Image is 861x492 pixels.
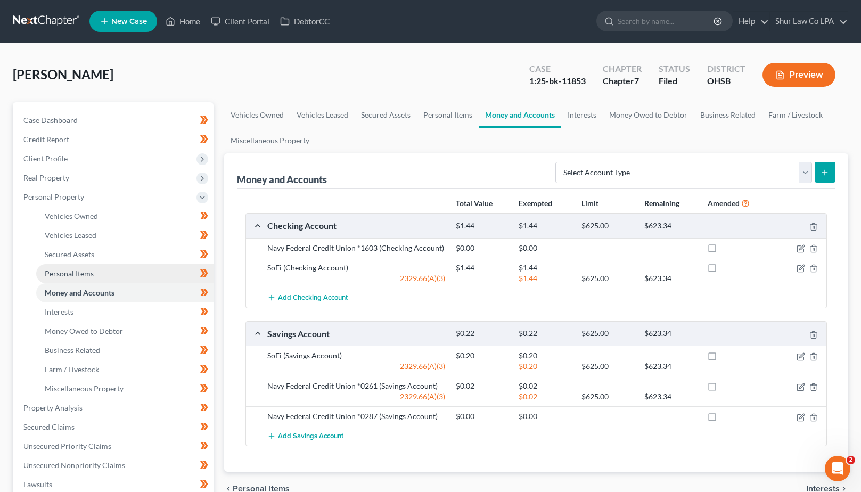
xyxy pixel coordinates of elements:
[36,264,214,283] a: Personal Items
[262,361,450,372] div: 2329.66(A)(3)
[479,102,561,128] a: Money and Accounts
[262,350,450,361] div: SoFi (Savings Account)
[45,384,124,393] span: Miscellaneous Property
[450,329,513,339] div: $0.22
[513,381,576,391] div: $0.02
[513,411,576,422] div: $0.00
[36,302,214,322] a: Interests
[45,250,94,259] span: Secured Assets
[15,417,214,437] a: Secured Claims
[45,365,99,374] span: Farm / Livestock
[267,426,343,446] button: Add Savings Account
[23,154,68,163] span: Client Profile
[23,441,111,450] span: Unsecured Priority Claims
[23,135,69,144] span: Credit Report
[513,329,576,339] div: $0.22
[45,307,73,316] span: Interests
[659,63,690,75] div: Status
[23,192,84,201] span: Personal Property
[275,12,335,31] a: DebtorCC
[576,329,639,339] div: $625.00
[36,245,214,264] a: Secured Assets
[519,199,552,208] strong: Exempted
[290,102,355,128] a: Vehicles Leased
[262,391,450,402] div: 2329.66(A)(3)
[262,411,450,422] div: Navy Federal Credit Union *0287 (Savings Account)
[160,12,206,31] a: Home
[15,437,214,456] a: Unsecured Priority Claims
[825,456,850,481] iframe: Intercom live chat
[23,173,69,182] span: Real Property
[36,360,214,379] a: Farm / Livestock
[456,199,493,208] strong: Total Value
[267,288,348,308] button: Add Checking Account
[45,211,98,220] span: Vehicles Owned
[36,322,214,341] a: Money Owed to Debtor
[603,63,642,75] div: Chapter
[450,411,513,422] div: $0.00
[15,111,214,130] a: Case Dashboard
[23,422,75,431] span: Secured Claims
[581,199,598,208] strong: Limit
[278,432,343,440] span: Add Savings Account
[45,288,114,297] span: Money and Accounts
[639,329,702,339] div: $623.34
[770,12,848,31] a: Shur Law Co LPA
[450,221,513,231] div: $1.44
[262,273,450,284] div: 2329.66(A)(3)
[708,199,740,208] strong: Amended
[278,294,348,302] span: Add Checking Account
[513,263,576,273] div: $1.44
[36,341,214,360] a: Business Related
[513,361,576,372] div: $0.20
[262,220,450,231] div: Checking Account
[513,273,576,284] div: $1.44
[707,63,745,75] div: District
[513,350,576,361] div: $0.20
[450,263,513,273] div: $1.44
[576,273,639,284] div: $625.00
[262,243,450,253] div: Navy Federal Credit Union *1603 (Checking Account)
[224,128,316,153] a: Miscellaneous Property
[513,221,576,231] div: $1.44
[36,207,214,226] a: Vehicles Owned
[450,381,513,391] div: $0.02
[36,283,214,302] a: Money and Accounts
[644,199,679,208] strong: Remaining
[45,326,123,335] span: Money Owed to Debtor
[262,328,450,339] div: Savings Account
[23,461,125,470] span: Unsecured Nonpriority Claims
[206,12,275,31] a: Client Portal
[237,173,327,186] div: Money and Accounts
[733,12,769,31] a: Help
[561,102,603,128] a: Interests
[15,456,214,475] a: Unsecured Nonpriority Claims
[603,75,642,87] div: Chapter
[576,391,639,402] div: $625.00
[762,63,835,87] button: Preview
[847,456,855,464] span: 2
[694,102,762,128] a: Business Related
[659,75,690,87] div: Filed
[111,18,147,26] span: New Case
[23,116,78,125] span: Case Dashboard
[576,221,639,231] div: $625.00
[262,381,450,391] div: Navy Federal Credit Union *0261 (Savings Account)
[450,243,513,253] div: $0.00
[36,379,214,398] a: Miscellaneous Property
[13,67,113,82] span: [PERSON_NAME]
[707,75,745,87] div: OHSB
[417,102,479,128] a: Personal Items
[45,346,100,355] span: Business Related
[762,102,829,128] a: Farm / Livestock
[45,269,94,278] span: Personal Items
[45,231,96,240] span: Vehicles Leased
[618,11,715,31] input: Search by name...
[355,102,417,128] a: Secured Assets
[15,398,214,417] a: Property Analysis
[15,130,214,149] a: Credit Report
[450,350,513,361] div: $0.20
[639,391,702,402] div: $623.34
[513,391,576,402] div: $0.02
[224,102,290,128] a: Vehicles Owned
